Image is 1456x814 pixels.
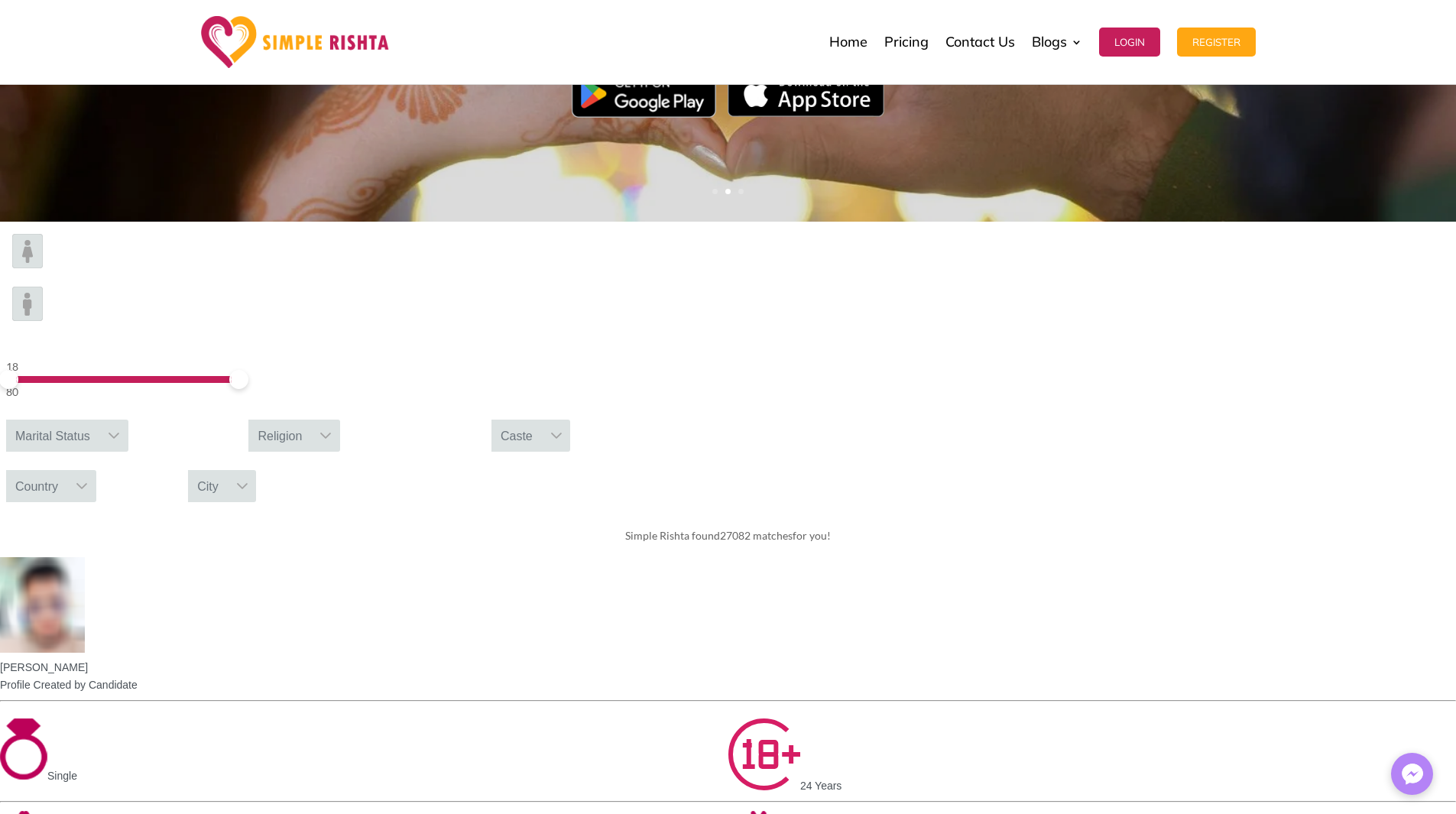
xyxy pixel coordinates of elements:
a: Contact Us [945,4,1015,80]
div: Country [6,470,67,502]
div: City [188,470,228,502]
div: Marital Status [6,420,99,452]
a: 3 [738,189,744,194]
a: Login [1099,4,1160,80]
div: 18 [6,358,237,376]
button: Register [1177,28,1256,57]
span: 27082 matches [720,529,793,542]
a: Home [829,4,867,80]
a: Pricing [884,4,929,80]
div: Caste [491,420,542,452]
a: Blogs [1032,4,1082,80]
div: 80 [6,383,237,401]
span: Simple Rishta found for you! [625,529,831,542]
a: 2 [725,189,731,194]
span: 24 Years [800,780,842,793]
span: Single [47,770,77,782]
button: Login [1099,28,1160,57]
img: Google Play [572,70,716,117]
img: Messenger [1397,759,1428,790]
a: Register [1177,4,1256,80]
div: Religion [248,420,311,452]
a: 1 [712,189,718,194]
